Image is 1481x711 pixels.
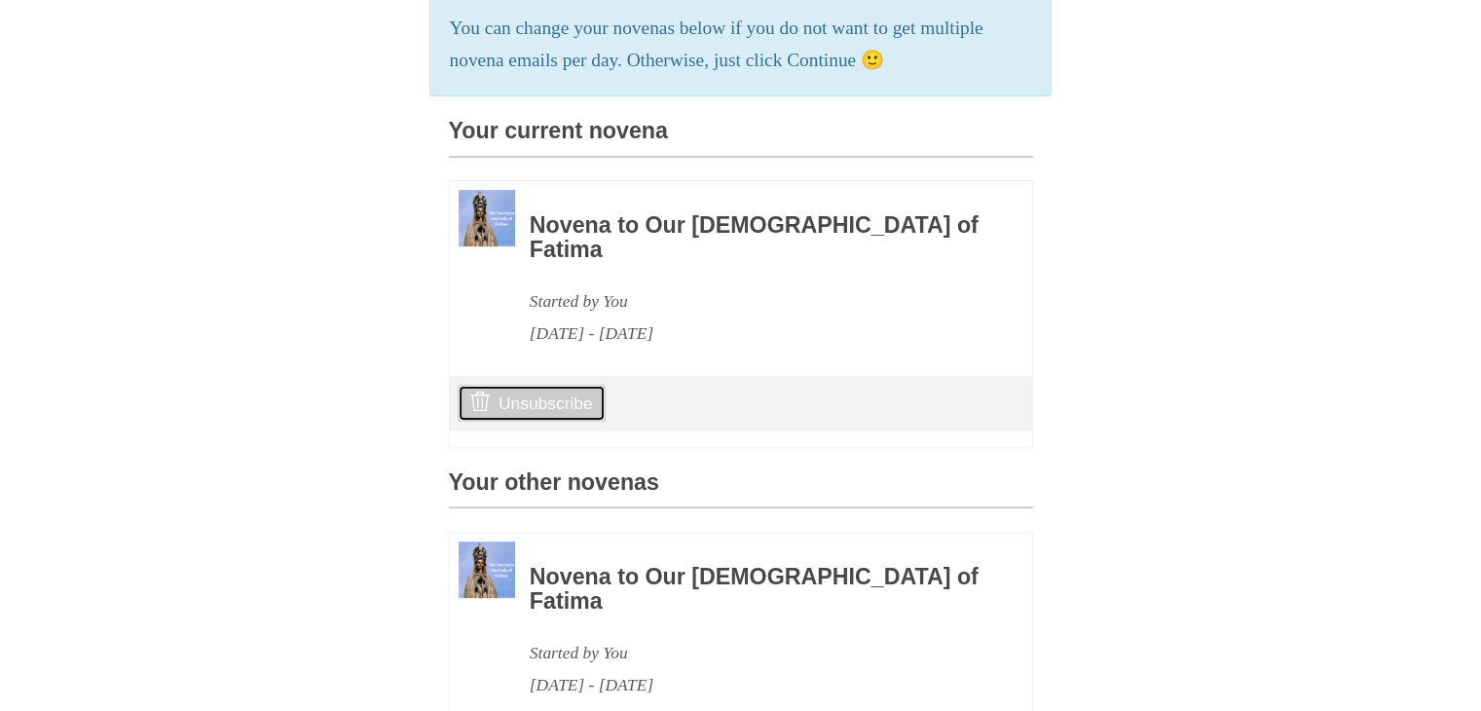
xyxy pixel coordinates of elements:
[530,669,980,701] div: [DATE] - [DATE]
[459,190,515,246] img: Novena image
[449,119,1033,157] h3: Your current novena
[458,385,605,422] a: Unsubscribe
[530,318,980,350] div: [DATE] - [DATE]
[530,213,980,263] h3: Novena to Our [DEMOGRAPHIC_DATA] of Fatima
[459,542,515,598] img: Novena image
[449,470,1033,508] h3: Your other novenas
[530,637,980,669] div: Started by You
[530,285,980,318] div: Started by You
[450,13,1032,77] p: You can change your novenas below if you do not want to get multiple novena emails per day. Other...
[530,565,980,615] h3: Novena to Our [DEMOGRAPHIC_DATA] of Fatima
